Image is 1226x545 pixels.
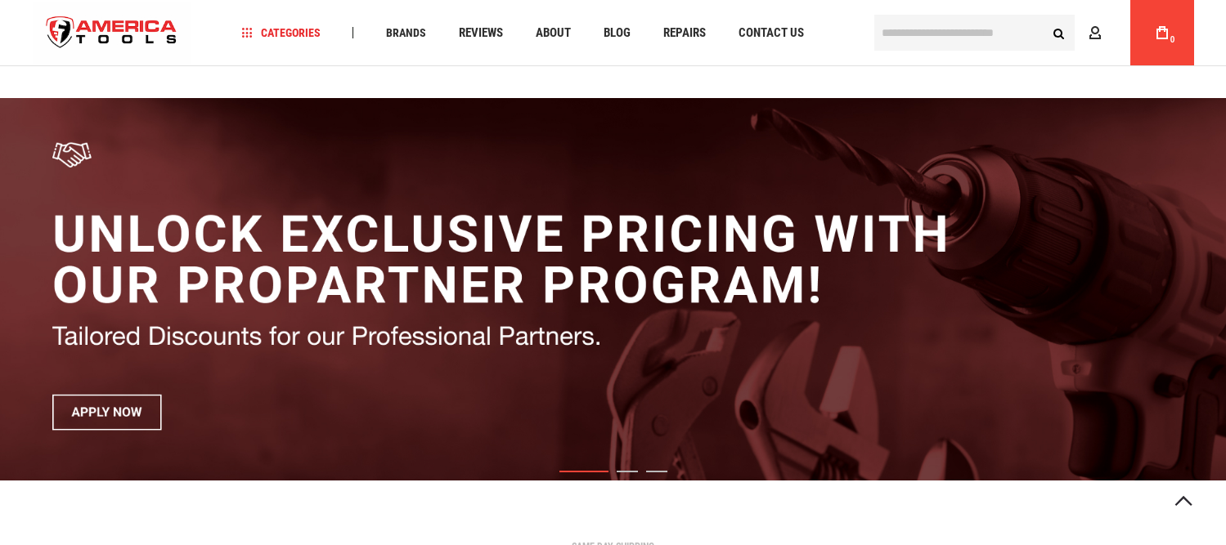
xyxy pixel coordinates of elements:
[235,22,328,44] a: Categories
[604,27,631,39] span: Blog
[459,27,503,39] span: Reviews
[1170,35,1175,44] span: 0
[451,22,510,44] a: Reviews
[379,22,433,44] a: Brands
[528,22,578,44] a: About
[731,22,811,44] a: Contact Us
[536,27,571,39] span: About
[596,22,638,44] a: Blog
[663,27,706,39] span: Repairs
[33,2,191,64] img: America Tools
[33,2,191,64] a: store logo
[656,22,713,44] a: Repairs
[386,27,426,38] span: Brands
[242,27,321,38] span: Categories
[739,27,804,39] span: Contact Us
[1044,17,1075,48] button: Search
